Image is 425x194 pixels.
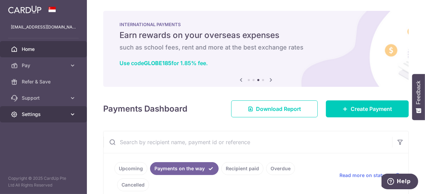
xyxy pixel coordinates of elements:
[339,172,400,179] a: Read more on statuses
[114,162,147,175] a: Upcoming
[22,95,67,101] span: Support
[103,103,187,115] h4: Payments Dashboard
[412,74,425,120] button: Feedback - Show survey
[266,162,295,175] a: Overdue
[415,81,422,104] span: Feedback
[351,105,392,113] span: Create Payment
[256,105,301,113] span: Download Report
[119,22,392,27] p: INTERNATIONAL PAYMENTS
[231,100,318,117] a: Download Report
[119,60,208,66] a: Use codeGLOBE185for 1.85% fee.
[119,30,392,41] h5: Earn rewards on your overseas expenses
[144,60,171,66] b: GLOBE185
[221,162,263,175] a: Recipient paid
[8,5,41,14] img: CardUp
[22,46,67,53] span: Home
[22,78,67,85] span: Refer & Save
[326,100,409,117] a: Create Payment
[119,43,392,52] h6: such as school fees, rent and more at the best exchange rates
[150,162,219,175] a: Payments on the way
[11,24,76,31] p: [EMAIL_ADDRESS][DOMAIN_NAME]
[22,62,67,69] span: Pay
[103,11,409,87] img: International Payment Banner
[104,131,392,153] input: Search by recipient name, payment id or reference
[117,178,149,191] a: Cancelled
[339,172,393,179] span: Read more on statuses
[22,111,67,118] span: Settings
[382,174,418,191] iframe: Opens a widget where you can find more information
